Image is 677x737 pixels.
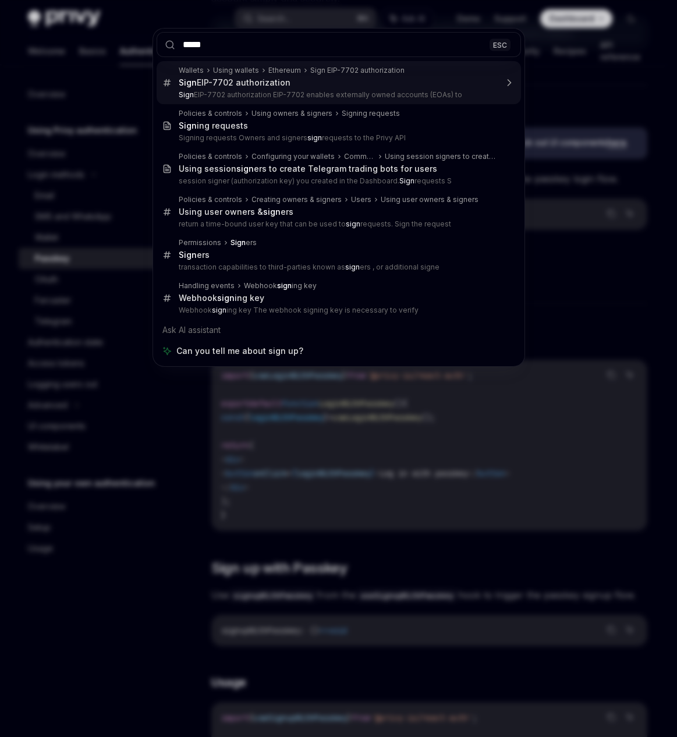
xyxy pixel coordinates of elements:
div: Using owners & signers [251,109,332,118]
span: Can you tell me about sign up? [176,345,303,357]
b: Sign [399,176,414,185]
div: Sign EIP-7702 authorization [310,66,405,75]
div: Configuring your wallets [251,152,335,161]
p: Webhook ing key The webhook signing key is necessary to verify [179,306,497,315]
p: Signing requests Owners and signers requests to the Privy API [179,133,497,143]
div: Policies & controls [179,152,242,161]
div: Policies & controls [179,109,242,118]
b: Sign [179,90,194,99]
b: Sign [179,250,197,260]
div: ers [179,250,210,260]
div: Wallets [179,66,204,75]
div: Using session ers to create Telegram trading bots for users [179,164,437,174]
b: sign [236,164,254,173]
b: Sign [179,77,197,87]
b: sign [217,293,235,303]
p: transaction capabilities to third-parties known as ers , or additional signe [179,263,497,272]
div: Permissions [179,238,221,247]
b: sign [345,263,360,271]
div: ESC [490,38,511,51]
div: ers [231,238,257,247]
div: Creating owners & signers [251,195,342,204]
b: sign [346,219,360,228]
b: sign [277,281,292,290]
div: ing requests [179,121,248,131]
div: Handling events [179,281,235,290]
div: Policies & controls [179,195,242,204]
div: Webhook ing key [244,281,317,290]
div: Using user owners & signers [381,195,478,204]
p: session signer (authorization key) you created in the Dashboard. requests S [179,176,497,186]
b: sign [307,133,322,142]
div: Webhook ing key [179,293,264,303]
p: EIP-7702 authorization EIP-7702 enables externally owned accounts (EOAs) to [179,90,497,100]
div: Signing requests [342,109,400,118]
div: Ethereum [268,66,301,75]
div: Ask AI assistant [157,320,521,341]
div: Users [351,195,371,204]
div: Using wallets [213,66,259,75]
div: Common use cases [344,152,376,161]
div: EIP-7702 authorization [179,77,290,88]
div: Using user owners & ers [179,207,293,217]
div: Using session signers to create Telegram trading bots for users [385,152,496,161]
b: Sign [179,121,197,130]
b: Sign [231,238,246,247]
b: sign [263,207,281,217]
p: return a time-bound user key that can be used to requests. Sign the request [179,219,497,229]
b: sign [212,306,226,314]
